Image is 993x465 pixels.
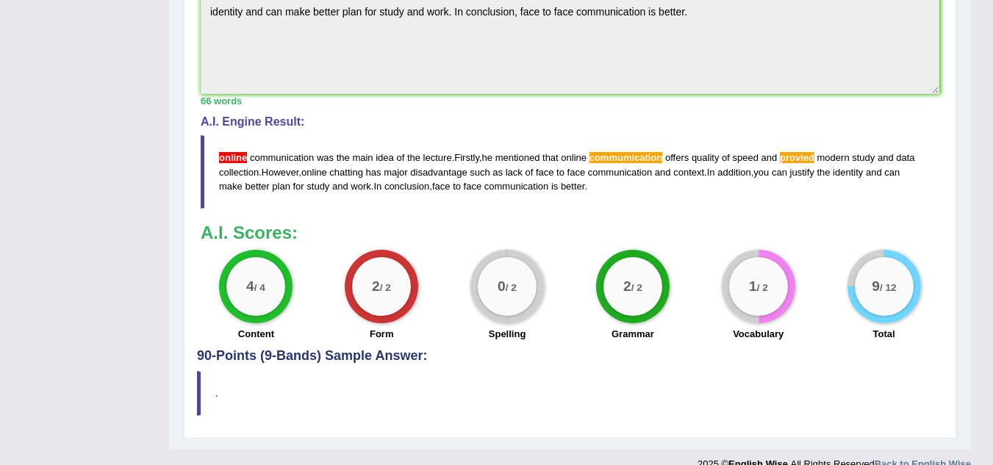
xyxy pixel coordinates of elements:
[301,167,327,178] span: online
[561,181,585,192] span: better
[396,152,404,163] span: of
[470,167,490,178] span: such
[384,181,429,192] span: conclusion
[866,167,882,178] span: and
[306,181,329,192] span: study
[567,167,586,178] span: face
[833,167,863,178] span: identity
[376,152,394,163] span: idea
[506,283,517,294] small: / 2
[878,152,894,163] span: and
[536,167,554,178] span: face
[219,167,259,178] span: collection
[612,327,654,341] label: Grammar
[623,278,631,295] big: 2
[407,152,420,163] span: the
[631,283,642,294] small: / 2
[197,371,943,416] blockquote: .
[454,152,479,163] span: Firstly
[366,167,381,178] span: has
[753,167,769,178] span: you
[373,181,381,192] span: In
[772,167,787,178] span: can
[880,283,897,294] small: / 12
[655,167,671,178] span: and
[482,152,492,163] span: he
[707,167,715,178] span: In
[556,167,564,178] span: to
[756,283,767,294] small: / 2
[384,167,408,178] span: major
[484,181,548,192] span: communication
[410,167,467,178] span: disadvantage
[817,167,830,178] span: the
[722,152,730,163] span: of
[380,283,391,294] small: / 2
[561,152,587,163] span: online
[495,152,540,163] span: mentioned
[673,167,704,178] span: context
[453,181,461,192] span: to
[588,167,652,178] span: communication
[733,327,784,341] label: Vocabulary
[423,152,452,163] span: lecture
[506,167,523,178] span: lack
[852,152,875,163] span: study
[332,181,348,192] span: and
[749,278,757,295] big: 1
[201,223,298,242] b: A.I. Scores:
[817,152,850,163] span: modern
[873,327,895,341] label: Total
[432,181,451,192] span: face
[489,327,526,341] label: Spelling
[525,167,533,178] span: of
[272,181,290,192] span: plan
[293,181,304,192] span: for
[492,167,503,178] span: as
[733,152,759,163] span: speed
[201,94,939,108] div: 66 words
[317,152,334,163] span: was
[201,135,939,208] blockquote: . , . , . , . , .
[238,327,274,341] label: Content
[201,115,939,129] h4: A.I. Engine Result:
[761,152,778,163] span: and
[896,152,914,163] span: data
[872,278,880,295] big: 9
[370,327,394,341] label: Form
[372,278,380,295] big: 2
[250,152,314,163] span: communication
[464,181,482,192] span: face
[245,181,269,192] span: better
[692,152,720,163] span: quality
[352,152,373,163] span: main
[884,167,900,178] span: can
[589,152,663,163] span: Possible spelling mistake found. (did you mean: communication)
[717,167,751,178] span: addition
[351,181,370,192] span: work
[219,181,243,192] span: make
[246,278,254,295] big: 4
[498,278,506,295] big: 0
[219,152,247,163] span: This sentence does not start with an uppercase letter. (did you mean: Online)
[337,152,350,163] span: the
[665,152,689,163] span: offers
[262,167,299,178] span: However
[790,167,814,178] span: justify
[254,283,265,294] small: / 4
[542,152,559,163] span: that
[329,167,363,178] span: chatting
[551,181,558,192] span: is
[780,152,814,163] span: Possible spelling mistake found. (did you mean: provided)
